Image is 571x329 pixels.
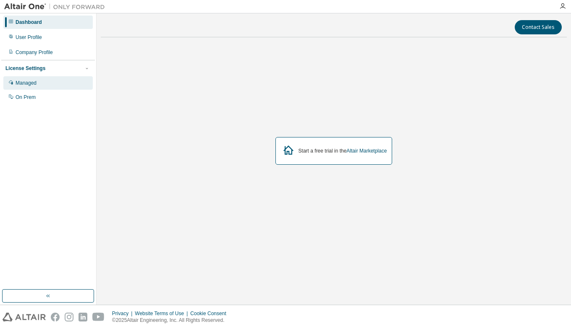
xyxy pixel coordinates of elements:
[4,3,109,11] img: Altair One
[135,310,190,317] div: Website Terms of Use
[190,310,231,317] div: Cookie Consent
[299,148,387,154] div: Start a free trial in the
[16,19,42,26] div: Dashboard
[16,49,53,56] div: Company Profile
[16,34,42,41] div: User Profile
[16,80,37,86] div: Managed
[16,94,36,101] div: On Prem
[112,317,231,324] p: © 2025 Altair Engineering, Inc. All Rights Reserved.
[51,313,60,321] img: facebook.svg
[515,20,562,34] button: Contact Sales
[92,313,105,321] img: youtube.svg
[3,313,46,321] img: altair_logo.svg
[79,313,87,321] img: linkedin.svg
[5,65,45,72] div: License Settings
[346,148,387,154] a: Altair Marketplace
[112,310,135,317] div: Privacy
[65,313,73,321] img: instagram.svg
